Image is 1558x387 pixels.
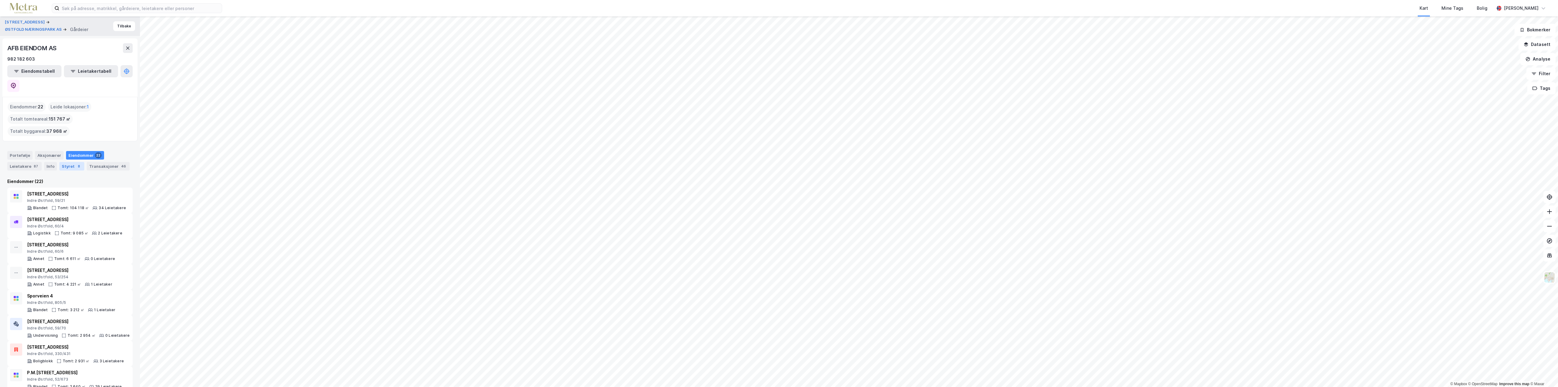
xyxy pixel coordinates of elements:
div: Styret [59,162,84,171]
div: Undervisning [33,333,58,338]
button: Filter [1526,68,1556,80]
div: 46 [120,163,127,169]
img: Z [1544,272,1555,283]
div: AFB EIENDOM AS [7,43,58,53]
div: [PERSON_NAME] [1504,5,1539,12]
button: Bokmerker [1514,24,1556,36]
div: Eiendommer [66,151,104,160]
div: Indre Østfold, 60/4 [27,224,122,229]
div: 982 182 603 [7,55,35,63]
div: 8 [76,163,82,169]
div: [STREET_ADDRESS] [27,241,115,248]
div: Bolig [1477,5,1487,12]
div: Boligblokk [33,359,53,364]
div: Indre Østfold, 805/5 [27,300,115,305]
div: 1 Leietaker [94,308,115,312]
div: 34 Leietakere [99,206,126,210]
div: 22 [95,152,102,158]
div: [STREET_ADDRESS] [27,343,124,351]
button: ØSTFOLD NÆRINGSPARK AS [5,26,63,33]
div: Annet [33,256,44,261]
button: Analyse [1520,53,1556,65]
button: Leietakertabell [64,65,118,77]
div: P.M.[STREET_ADDRESS] [27,369,122,376]
button: Tags [1527,82,1556,94]
input: Søk på adresse, matrikkel, gårdeiere, leietakere eller personer [59,4,222,13]
div: Indre Østfold, 53/254 [27,275,112,280]
span: 22 [38,103,43,111]
div: Aksjonærer [35,151,64,160]
div: Indre Østfold, 59/70 [27,326,130,331]
div: 2 Leietakere [98,231,122,236]
div: Tomt: 2 931 ㎡ [63,359,90,364]
div: [STREET_ADDRESS] [27,190,126,198]
div: Kart [1420,5,1428,12]
div: Totalt tomteareal : [8,114,73,124]
div: Mine Tags [1441,5,1463,12]
div: Annet [33,282,44,287]
iframe: Chat Widget [1528,358,1558,387]
div: Tomt: 6 611 ㎡ [54,256,81,261]
div: Indre Østfold, 330/431 [27,351,124,356]
div: Tomt: 4 221 ㎡ [54,282,81,287]
div: Totalt byggareal : [8,126,70,136]
div: Sporveien 4 [27,292,115,300]
span: 151 767 ㎡ [49,115,70,123]
div: [STREET_ADDRESS] [27,318,130,325]
div: Eiendommer : [8,102,46,112]
div: 87 [33,163,39,169]
a: Improve this map [1499,382,1529,386]
img: metra-logo.256734c3b2bbffee19d4.png [10,3,37,14]
button: Eiendomstabell [7,65,61,77]
span: 37 968 ㎡ [46,128,67,135]
button: [STREET_ADDRESS] [5,19,46,25]
div: [STREET_ADDRESS] [27,216,122,223]
div: Tomt: 3 212 ㎡ [58,308,84,312]
div: Indre Østfold, 60/6 [27,249,115,254]
div: Leietakere [7,162,42,171]
div: [STREET_ADDRESS] [27,267,112,274]
div: Tomt: 2 954 ㎡ [68,333,96,338]
div: Logistikk [33,231,51,236]
span: 1 [87,103,89,111]
div: 0 Leietakere [105,333,130,338]
div: 0 Leietakere [91,256,115,261]
div: Kontrollprogram for chat [1528,358,1558,387]
button: Tilbake [113,21,135,31]
div: Portefølje [7,151,33,160]
div: Indre Østfold, 52/673 [27,377,122,382]
div: Gårdeier [70,26,88,33]
div: Blandet [33,308,48,312]
div: Eiendommer (22) [7,178,133,185]
div: 1 Leietaker [91,282,112,287]
div: Indre Østfold, 59/21 [27,198,126,203]
div: Leide lokasjoner : [48,102,91,112]
div: Tomt: 9 085 ㎡ [61,231,89,236]
div: Transaksjoner [87,162,130,171]
div: 3 Leietakere [100,359,124,364]
div: Info [44,162,57,171]
div: Blandet [33,206,48,210]
a: OpenStreetMap [1468,382,1498,386]
button: Datasett [1518,38,1556,51]
div: Tomt: 104 118 ㎡ [58,206,89,210]
a: Mapbox [1450,382,1467,386]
